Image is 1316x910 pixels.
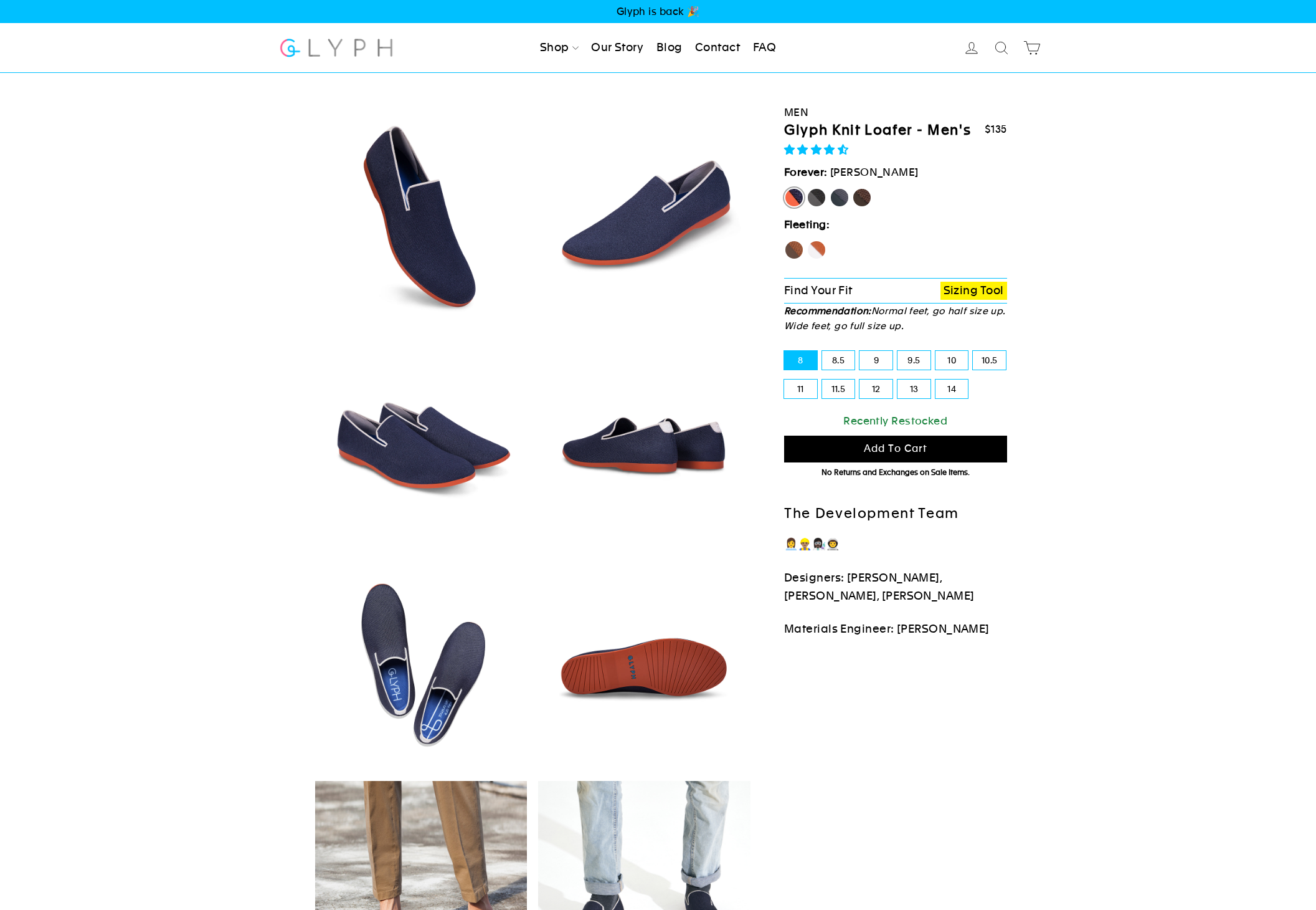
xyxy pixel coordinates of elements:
span: 4.73 stars [784,143,851,156]
span: [PERSON_NAME] [830,166,919,178]
span: Add to cart [864,443,927,454]
ul: Primary [535,34,781,62]
img: Glyph [278,31,395,64]
h1: Glyph Knit Loafer - Men's [784,122,971,140]
strong: Fleeting: [784,218,830,231]
label: 14 [935,380,968,398]
span: $135 [985,123,1007,135]
a: Contact [690,34,745,62]
label: 8.5 [822,351,855,370]
span: Find Your Fit [784,284,853,297]
a: FAQ [748,34,781,62]
a: Blog [651,34,688,62]
img: Marlin [538,557,750,770]
p: Normal feet, go half size up. Wide feet, go full size up. [784,304,1007,333]
label: [PERSON_NAME] [784,188,804,208]
label: 10.5 [973,351,1006,370]
div: Recently Restocked [784,413,1007,429]
label: 8 [784,351,817,370]
span: No Returns and Exchanges on Sale Items. [821,468,970,477]
label: Rhino [830,188,850,208]
div: Men [784,104,1007,121]
p: Designers: [PERSON_NAME], [PERSON_NAME], [PERSON_NAME] [784,569,1007,605]
label: 9 [859,351,892,370]
img: Marlin [315,333,528,546]
label: 12 [859,380,892,398]
a: Our Story [586,34,648,62]
a: Shop [535,34,584,62]
p: Materials Engineer: [PERSON_NAME] [784,620,1007,638]
label: Panther [807,188,826,208]
img: Marlin [538,333,750,546]
label: Mustang [852,188,872,208]
img: Marlin [538,110,750,322]
strong: Recommendation: [784,305,871,316]
label: 13 [897,380,930,398]
img: Marlin [315,110,528,322]
label: 11.5 [822,380,855,398]
h2: The Development Team [784,505,1007,523]
img: Marlin [315,557,528,770]
label: 9.5 [897,351,930,370]
label: 10 [935,351,968,370]
label: Fox [807,240,826,260]
a: Sizing Tool [940,282,1007,300]
label: Hawk [784,240,804,260]
button: Add to cart [784,436,1007,462]
label: 11 [784,380,817,398]
strong: Forever: [784,166,828,178]
p: 👩‍💼👷🏽‍♂️👩🏿‍🔬👨‍🚀 [784,535,1007,553]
